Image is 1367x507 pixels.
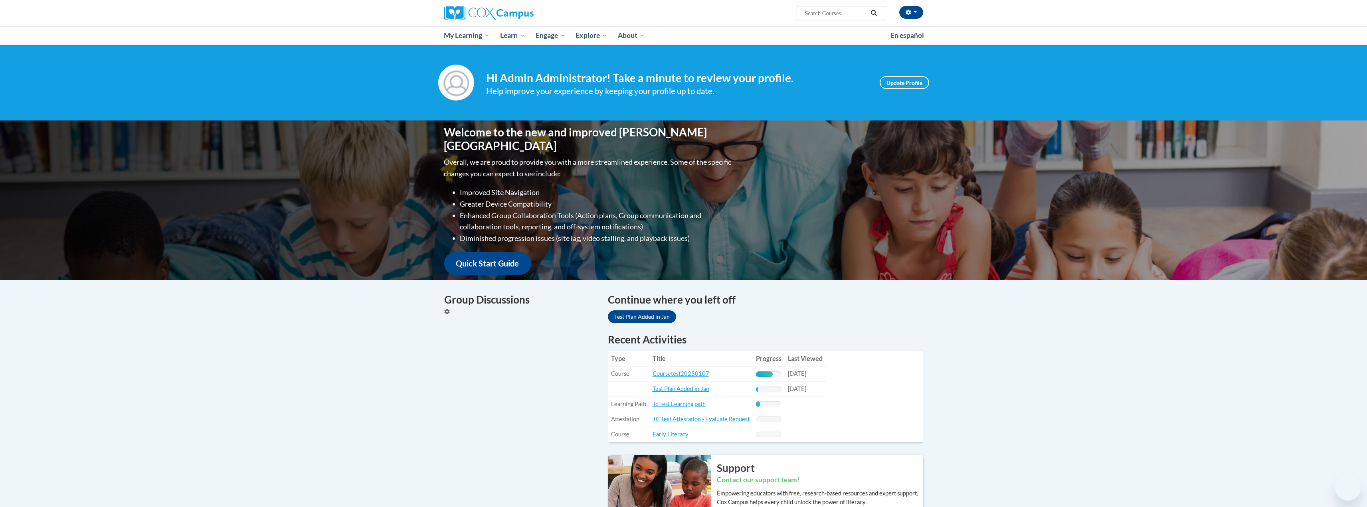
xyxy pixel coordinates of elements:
[785,351,826,367] th: Last Viewed
[460,233,734,244] li: Diminished progression issues (site lag, video stalling, and playback issues)
[653,431,688,438] a: Early Literacy
[899,6,923,19] button: Account Settings
[653,370,709,377] a: Coursetest20250107
[608,351,649,367] th: Type
[756,371,773,377] div: Progress, %
[460,198,734,210] li: Greater Device Compatibility
[618,31,645,40] span: About
[756,387,758,392] div: Progress, %
[608,292,923,308] h4: Continue where you left off
[444,31,490,40] span: My Learning
[649,351,753,367] th: Title
[444,252,531,275] a: Quick Start Guide
[788,385,806,392] span: [DATE]
[460,187,734,198] li: Improved Site Navigation
[444,6,596,20] a: Cox Campus
[444,126,734,152] h1: Welcome to the new and improved [PERSON_NAME][GEOGRAPHIC_DATA]
[868,8,880,18] button: Search
[717,475,923,485] h3: Contact our support team!
[756,401,760,407] div: Progress, %
[653,416,750,422] a: TC Test Attestation - Evaluate Request
[613,26,650,45] a: About
[611,431,629,438] span: Course
[890,31,924,39] span: En español
[611,400,646,407] span: Learning Path
[717,489,923,507] p: Empowering educators with free, research-based resources and expert support, Cox Campus helps eve...
[460,210,734,233] li: Enhanced Group Collaboration Tools (Action plans, Group communication and collaboration tools, re...
[885,27,929,44] a: En español
[444,292,596,308] h4: Group Discussions
[1335,475,1361,501] iframe: Button to launch messaging window
[608,332,923,347] h1: Recent Activities
[653,385,709,392] a: Test Plan Added in Jan
[486,71,868,85] h4: Hi Admin Administrator! Take a minute to review your profile.
[536,31,566,40] span: Engage
[439,26,495,45] a: My Learning
[444,156,734,180] p: Overall, we are proud to provide you with a more streamlined experience. Some of the specific cha...
[444,6,534,20] img: Cox Campus
[717,461,923,475] h2: Support
[530,26,571,45] a: Engage
[570,26,613,45] a: Explore
[438,65,474,101] img: Profile Image
[611,370,629,377] span: Course
[804,8,868,18] input: Search Courses
[608,310,676,323] a: Test Plan Added in Jan
[788,370,806,377] span: [DATE]
[486,85,868,98] div: Help improve your experience by keeping your profile up to date.
[500,31,525,40] span: Learn
[653,400,706,407] a: Tc Test Learning path
[576,31,607,40] span: Explore
[495,26,530,45] a: Learn
[753,351,785,367] th: Progress
[611,416,639,422] span: Attestation
[432,26,935,45] div: Main menu
[880,76,929,89] a: Update Profile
